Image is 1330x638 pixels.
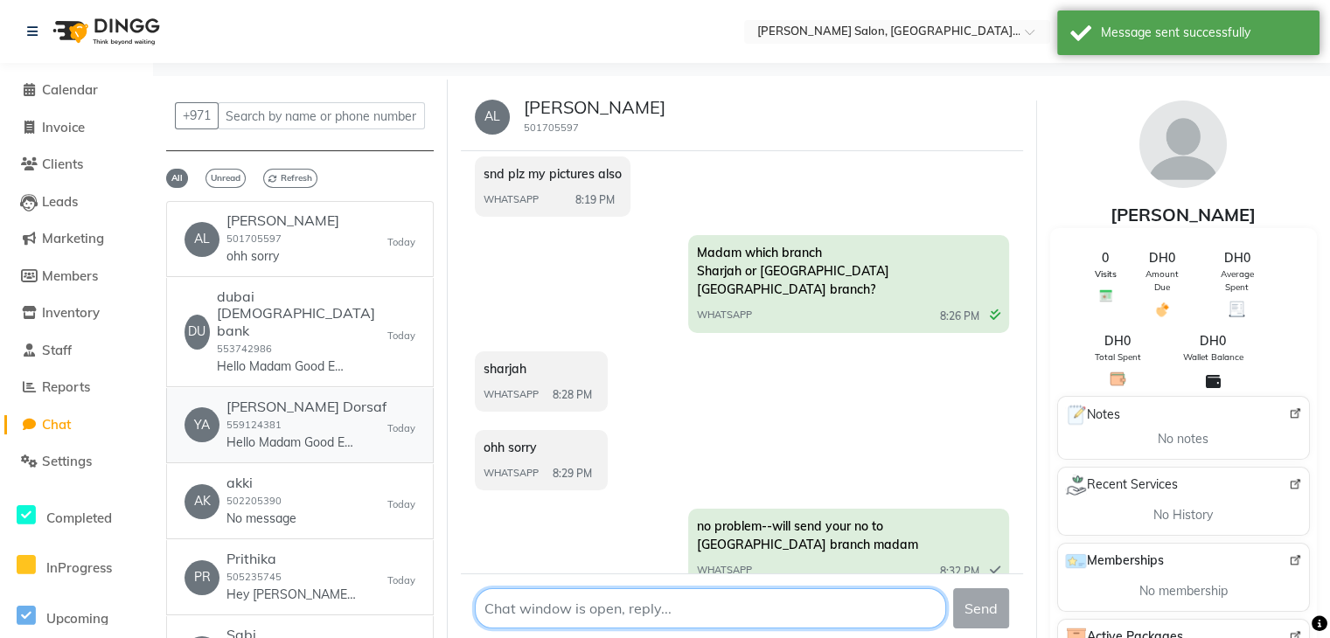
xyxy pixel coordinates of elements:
h6: Prithika [226,551,358,567]
span: Unread [205,169,246,188]
span: sharjah [484,361,526,377]
div: DU [185,315,210,350]
p: No message [226,510,296,528]
small: Today [387,235,415,250]
small: 502205390 [226,495,282,507]
input: Search by name or phone number [218,102,425,129]
span: 8:19 PM [575,192,615,208]
span: Invoice [42,119,85,135]
span: Average Spent [1208,267,1266,294]
h6: [PERSON_NAME] Dorsaf [226,399,386,415]
img: Total Spent Icon [1110,371,1126,387]
a: Marketing [4,229,149,249]
a: Staff [4,341,149,361]
span: Members [42,267,98,284]
span: Notes [1065,404,1120,426]
span: No notes [1158,430,1208,448]
span: Recent Services [1065,475,1178,496]
span: Settings [42,453,92,469]
span: No History [1153,506,1213,524]
span: No membership [1139,582,1228,600]
span: DH0 [1104,332,1131,350]
span: Leads [42,193,78,210]
span: Madam which branch Sharjah or [GEOGRAPHIC_DATA] [GEOGRAPHIC_DATA] branch? [697,245,889,297]
a: Members [4,267,149,287]
small: 501705597 [524,121,579,134]
h6: akki [226,475,296,491]
div: AL [475,100,510,135]
span: snd plz my pictures also [484,166,622,182]
span: DH0 [1200,332,1226,350]
div: Message sent successfully [1101,24,1306,42]
span: Marketing [42,230,104,246]
p: ohh sorry [226,247,339,266]
small: 559124381 [226,419,282,431]
span: ohh sorry [484,440,537,455]
a: Inventory [4,303,149,323]
span: 8:28 PM [553,387,592,403]
span: WHATSAPP [484,387,539,402]
a: Clients [4,155,149,175]
a: Leads [4,192,149,212]
span: Clients [42,156,83,172]
span: Visits [1095,267,1117,281]
span: WHATSAPP [484,192,539,207]
span: Inventory [42,304,100,321]
span: Total Spent [1095,350,1141,364]
span: 8:26 PM [940,309,979,324]
span: Refresh [263,169,317,188]
a: Invoice [4,118,149,138]
span: Chat [42,416,71,433]
img: Average Spent Icon [1229,301,1245,317]
span: Staff [42,342,72,358]
span: DH0 [1224,249,1250,267]
span: All [166,169,188,188]
p: Hello Madam Good Evening [226,433,358,452]
small: Today [387,421,415,436]
a: Reports [4,378,149,398]
span: Upcoming [46,610,108,627]
div: [PERSON_NAME] [1050,202,1318,228]
span: DH0 [1149,249,1175,267]
h5: [PERSON_NAME] [524,97,665,118]
small: Today [387,329,415,343]
span: Completed [46,510,112,526]
small: 505235745 [226,571,282,583]
span: 8:29 PM [553,466,592,482]
a: Calendar [4,80,149,101]
h6: dubai [DEMOGRAPHIC_DATA] bank [217,288,387,339]
span: no problem--will send your no to [GEOGRAPHIC_DATA] branch madam [697,518,918,552]
div: AK [185,484,219,519]
span: Reports [42,378,90,395]
span: Memberships [1065,551,1164,572]
img: logo [45,7,164,56]
button: +971 [175,102,219,129]
div: YA [185,407,219,442]
img: avatar [1139,101,1227,188]
span: WHATSAPP [697,308,752,322]
small: 553742986 [217,343,272,355]
p: Hey [PERSON_NAME] 🎉 Thank you for choosing [PERSON_NAME] Salon, [PERSON_NAME]...! Here’s your inv... [226,586,358,604]
span: Amount Due [1138,267,1187,294]
span: WHATSAPP [697,563,752,578]
span: 0 [1102,249,1109,267]
small: Today [387,497,415,512]
h6: [PERSON_NAME] [226,212,339,229]
small: 501705597 [226,232,282,245]
span: WHATSAPP [484,466,539,481]
p: Hello Madam Good Evening [217,357,348,376]
span: Wallet Balance [1183,350,1243,364]
span: Calendar [42,81,98,98]
img: Amount Due Icon [1154,301,1171,318]
a: Settings [4,452,149,472]
a: Chat [4,415,149,435]
span: InProgress [46,559,112,576]
div: AL [185,222,219,257]
small: Today [387,573,415,588]
div: PR [185,560,219,595]
span: 8:32 PM [940,564,979,579]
